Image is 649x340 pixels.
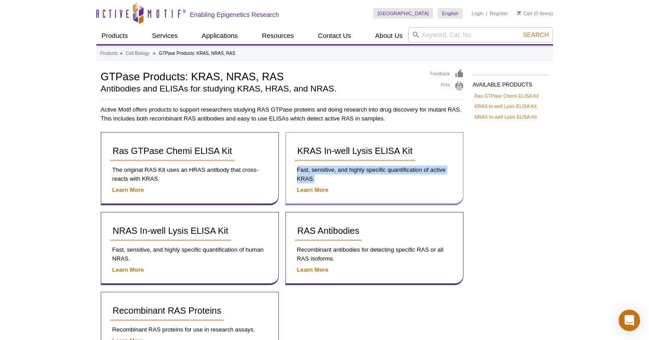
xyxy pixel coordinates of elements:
p: Active Motif offers products to support researchers studying RAS GTPase proteins and doing resear... [101,105,464,123]
a: Feedback [430,69,464,79]
a: Contact Us [313,27,356,44]
input: Keyword, Cat. No. [408,27,553,42]
a: Register [490,10,508,17]
h2: Enabling Epigenetics Research [190,11,279,19]
a: [GEOGRAPHIC_DATA] [373,8,434,19]
a: English [438,8,463,19]
p: Recombinant RAS proteins for use in research assays. [110,325,269,334]
a: Products [100,50,118,58]
a: Resources [256,27,299,44]
h1: GTPase Products: KRAS, NRAS, RAS [101,69,422,83]
p: The original RAS Kit uses an HRAS antibody that cross-reacts with KRAS. [110,166,269,183]
a: Ras GTPase Chemi ELISA Kit [475,92,539,100]
p: Fast, sensitive, and highly specific quantification of human NRAS. [110,245,269,263]
span: Recombinant RAS Proteins [113,306,221,315]
p: Recombinant antibodies for detecting specific RAS or all RAS isoforms. [295,245,454,263]
a: Learn More [297,187,329,193]
a: Recombinant RAS Proteins [110,301,224,321]
a: Products [96,27,133,44]
span: Search [523,31,549,38]
a: NRAS In-well Lysis ELISA Kit [475,113,537,121]
button: Search [520,31,551,39]
p: Fast, sensitive, and highly specific quantification of active KRAS. [295,166,454,183]
a: KRAS In-well Lysis ELISA Kit [295,141,415,161]
span: NRAS In-well Lysis ELISA Kit [113,226,228,236]
h2: AVAILABLE PRODUCTS [473,75,549,91]
a: NRAS In-well Lysis ELISA Kit [110,221,231,241]
a: Learn More [297,266,329,273]
li: (0 items) [517,8,553,19]
a: About Us [370,27,408,44]
h2: Antibodies and ELISAs for studying KRAS, HRAS, and NRAS. [101,85,422,93]
a: Services [147,27,183,44]
a: RAS Antibodies [295,221,362,241]
a: Cart [517,10,533,17]
li: GTPase Products: KRAS, NRAS, RAS [159,51,235,56]
a: Ras GTPase Chemi ELISA Kit [110,141,235,161]
span: RAS Antibodies [298,226,360,236]
li: » [153,51,156,56]
a: Learn More [112,187,144,193]
a: Learn More [112,266,144,273]
li: » [120,51,123,56]
img: Your Cart [517,11,521,15]
div: Open Intercom Messenger [619,310,640,331]
span: KRAS In-well Lysis ELISA Kit [298,146,413,156]
li: | [486,8,488,19]
span: Ras GTPase Chemi ELISA Kit [113,146,232,156]
a: KRAS In-well Lysis ELISA Kit [475,102,537,110]
a: Applications [196,27,243,44]
a: Cell Biology [126,50,149,58]
a: Login [471,10,484,17]
a: Print [430,81,464,91]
